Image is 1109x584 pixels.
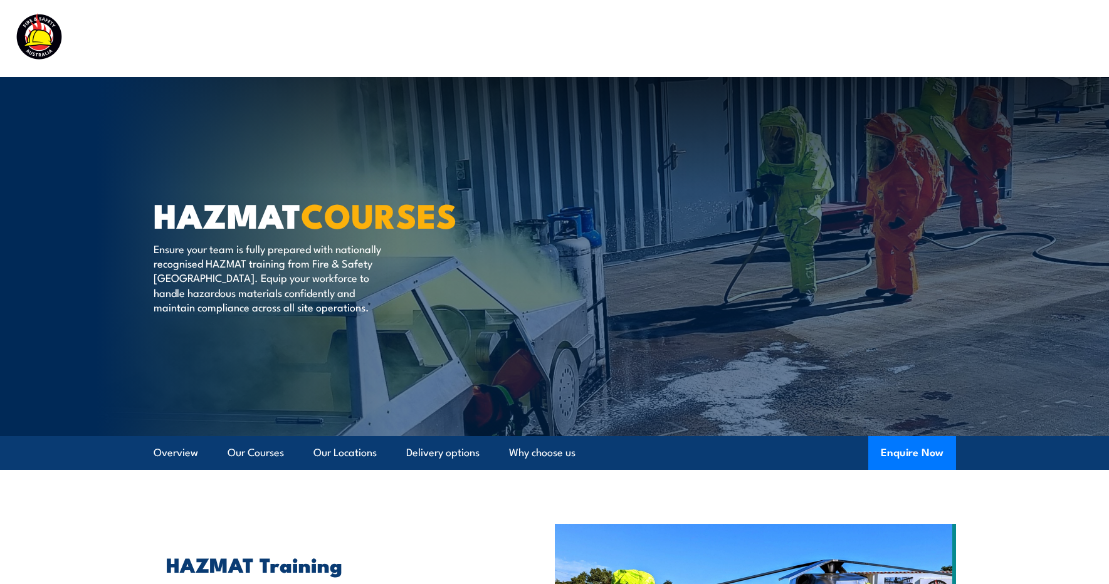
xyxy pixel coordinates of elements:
h2: HAZMAT Training [166,555,497,573]
a: Course Calendar [495,22,579,55]
a: Contact [1011,22,1050,55]
h1: HAZMAT [154,200,463,229]
strong: COURSES [301,188,457,240]
a: Delivery options [406,436,480,469]
a: Emergency Response Services [606,22,755,55]
a: Why choose us [509,436,576,469]
a: Our Locations [313,436,377,469]
a: About Us [783,22,829,55]
a: Our Courses [228,436,284,469]
a: News [857,22,885,55]
button: Enquire Now [868,436,956,470]
p: Ensure your team is fully prepared with nationally recognised HAZMAT training from Fire & Safety ... [154,241,382,315]
a: Overview [154,436,198,469]
a: Courses [428,22,468,55]
a: Learner Portal [912,22,983,55]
